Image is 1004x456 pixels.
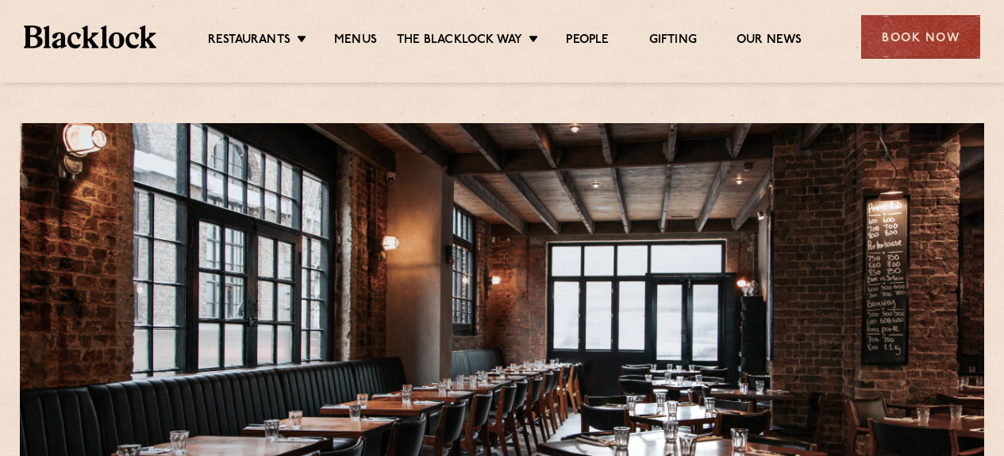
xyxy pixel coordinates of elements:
[208,33,290,50] a: Restaurants
[737,33,802,50] a: Our News
[861,15,980,59] div: Book Now
[24,25,156,48] img: BL_Textured_Logo-footer-cropped.svg
[566,33,609,50] a: People
[334,33,377,50] a: Menus
[397,33,522,50] a: The Blacklock Way
[649,33,697,50] a: Gifting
